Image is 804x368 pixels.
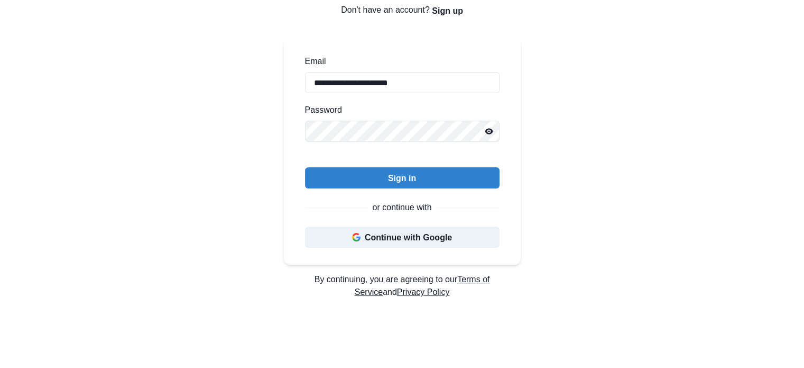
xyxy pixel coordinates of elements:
button: Reveal password [478,121,500,142]
button: Sign in [305,167,500,189]
p: or continue with [372,201,431,214]
label: Email [305,55,493,68]
p: By continuing, you are agreeing to our and [284,273,521,299]
button: Continue with Google [305,227,500,248]
label: Password [305,104,493,116]
a: Privacy Policy [397,288,450,297]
